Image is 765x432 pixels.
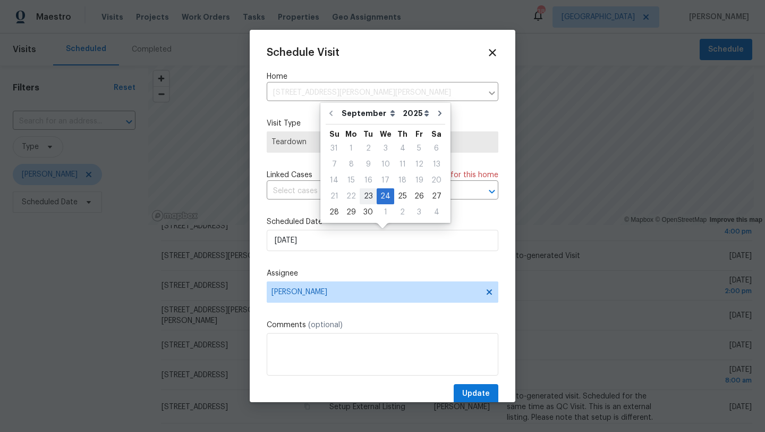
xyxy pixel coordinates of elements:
[394,188,411,204] div: Thu Sep 25 2025
[360,173,377,188] div: 16
[267,268,498,279] label: Assignee
[326,141,343,156] div: 31
[326,140,343,156] div: Sun Aug 31 2025
[343,205,360,220] div: 29
[428,157,445,172] div: 13
[271,288,480,296] span: [PERSON_NAME]
[267,47,339,58] span: Schedule Visit
[411,205,428,220] div: 3
[329,130,339,138] abbr: Sunday
[343,156,360,172] div: Mon Sep 08 2025
[377,189,394,204] div: 24
[326,205,343,220] div: 28
[267,183,469,200] input: Select cases
[394,140,411,156] div: Thu Sep 04 2025
[394,172,411,188] div: Thu Sep 18 2025
[326,204,343,220] div: Sun Sep 28 2025
[343,188,360,204] div: Mon Sep 22 2025
[377,205,394,220] div: 1
[326,157,343,172] div: 7
[484,184,499,199] button: Open
[360,189,377,204] div: 23
[360,204,377,220] div: Tue Sep 30 2025
[411,204,428,220] div: Fri Oct 03 2025
[411,156,428,172] div: Fri Sep 12 2025
[326,173,343,188] div: 14
[377,156,394,172] div: Wed Sep 10 2025
[267,170,312,180] span: Linked Cases
[400,105,432,121] select: Year
[267,230,498,251] input: M/D/YYYY
[394,204,411,220] div: Thu Oct 02 2025
[411,140,428,156] div: Fri Sep 05 2025
[326,188,343,204] div: Sun Sep 21 2025
[394,205,411,220] div: 2
[428,188,445,204] div: Sat Sep 27 2025
[394,173,411,188] div: 18
[428,189,445,204] div: 27
[377,173,394,188] div: 17
[411,157,428,172] div: 12
[411,173,428,188] div: 19
[267,71,498,82] label: Home
[487,47,498,59] span: Close
[377,141,394,156] div: 3
[428,204,445,220] div: Sat Oct 04 2025
[380,130,392,138] abbr: Wednesday
[428,156,445,172] div: Sat Sep 13 2025
[377,172,394,188] div: Wed Sep 17 2025
[394,141,411,156] div: 4
[377,157,394,172] div: 10
[428,173,445,188] div: 20
[411,172,428,188] div: Fri Sep 19 2025
[271,137,494,147] span: Teardown
[377,140,394,156] div: Wed Sep 03 2025
[360,141,377,156] div: 2
[411,189,428,204] div: 26
[343,141,360,156] div: 1
[360,188,377,204] div: Tue Sep 23 2025
[431,130,441,138] abbr: Saturday
[267,85,482,101] input: Enter in an address
[397,130,407,138] abbr: Thursday
[360,172,377,188] div: Tue Sep 16 2025
[267,118,498,129] label: Visit Type
[411,141,428,156] div: 5
[343,204,360,220] div: Mon Sep 29 2025
[411,188,428,204] div: Fri Sep 26 2025
[343,172,360,188] div: Mon Sep 15 2025
[339,105,400,121] select: Month
[267,320,498,330] label: Comments
[454,384,498,404] button: Update
[343,173,360,188] div: 15
[308,321,343,329] span: (optional)
[394,189,411,204] div: 25
[462,387,490,401] span: Update
[326,156,343,172] div: Sun Sep 07 2025
[343,140,360,156] div: Mon Sep 01 2025
[415,130,423,138] abbr: Friday
[377,188,394,204] div: Wed Sep 24 2025
[428,141,445,156] div: 6
[394,156,411,172] div: Thu Sep 11 2025
[323,103,339,124] button: Go to previous month
[428,172,445,188] div: Sat Sep 20 2025
[360,205,377,220] div: 30
[326,172,343,188] div: Sun Sep 14 2025
[267,217,498,227] label: Scheduled Date
[432,103,448,124] button: Go to next month
[343,189,360,204] div: 22
[428,205,445,220] div: 4
[345,130,357,138] abbr: Monday
[343,157,360,172] div: 8
[428,140,445,156] div: Sat Sep 06 2025
[360,156,377,172] div: Tue Sep 09 2025
[363,130,373,138] abbr: Tuesday
[360,157,377,172] div: 9
[377,204,394,220] div: Wed Oct 01 2025
[394,157,411,172] div: 11
[360,140,377,156] div: Tue Sep 02 2025
[326,189,343,204] div: 21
